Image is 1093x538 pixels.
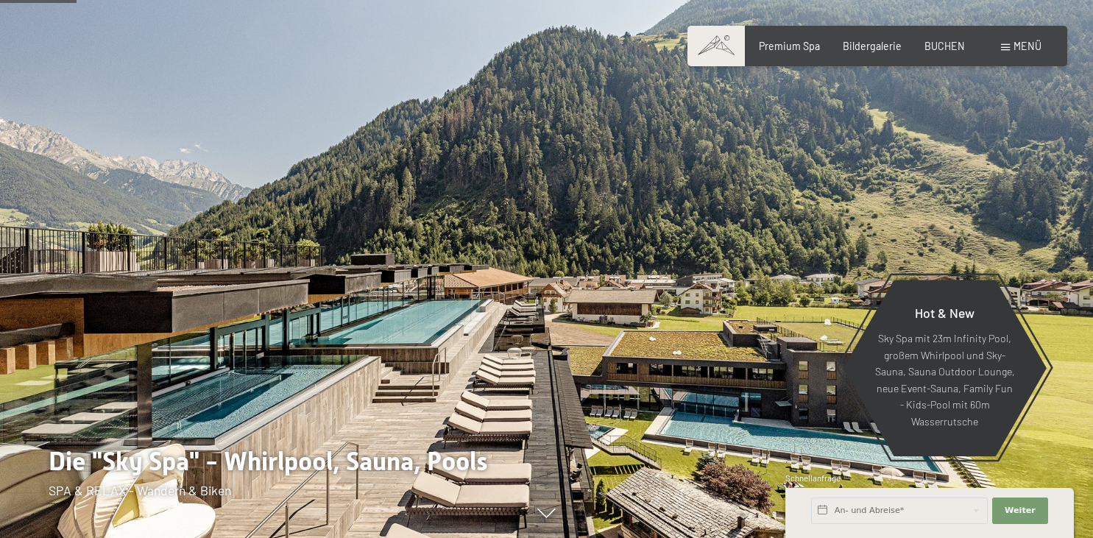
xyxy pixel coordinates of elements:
[874,331,1015,431] p: Sky Spa mit 23m Infinity Pool, großem Whirlpool und Sky-Sauna, Sauna Outdoor Lounge, neue Event-S...
[843,40,902,52] a: Bildergalerie
[992,498,1048,524] button: Weiter
[759,40,820,52] a: Premium Spa
[1014,40,1041,52] span: Menü
[1005,505,1036,517] span: Weiter
[924,40,965,52] a: BUCHEN
[842,279,1047,457] a: Hot & New Sky Spa mit 23m Infinity Pool, großem Whirlpool und Sky-Sauna, Sauna Outdoor Lounge, ne...
[785,473,841,483] span: Schnellanfrage
[915,305,974,321] span: Hot & New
